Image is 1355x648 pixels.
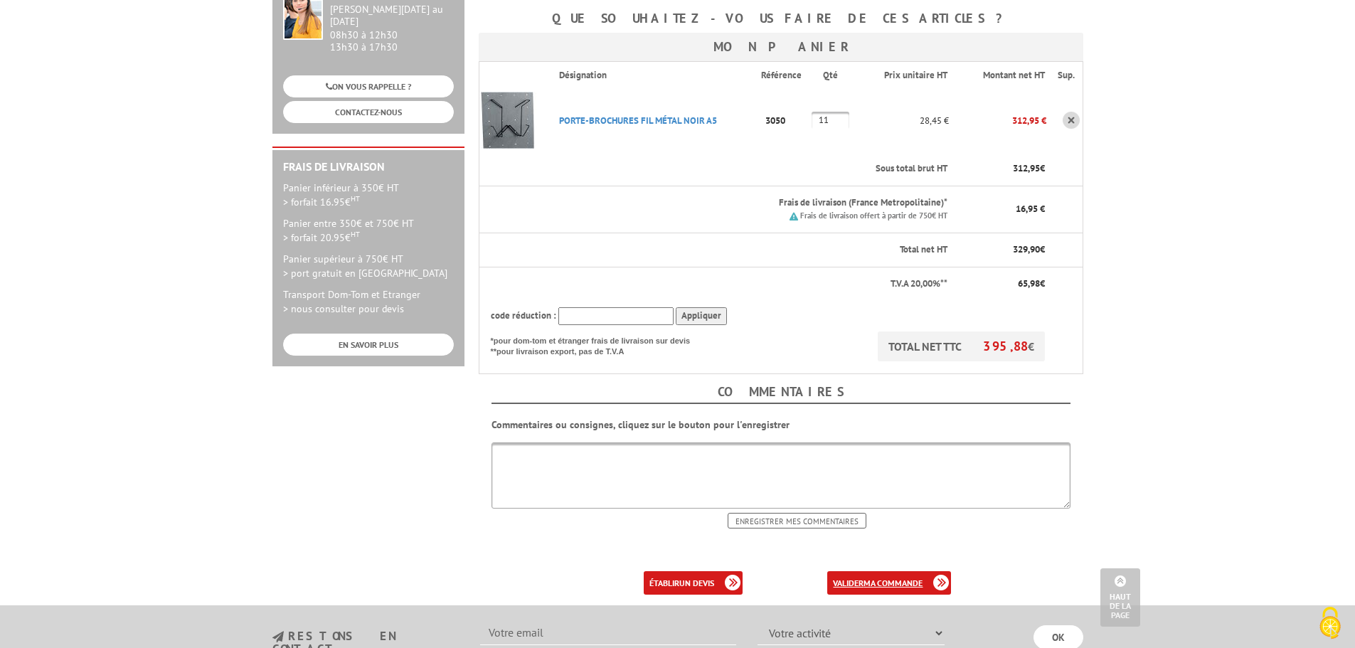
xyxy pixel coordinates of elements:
[283,252,454,280] p: Panier supérieur à 750€ HT
[283,181,454,209] p: Panier inférieur à 350€ HT
[960,277,1044,291] p: €
[857,108,949,133] p: 28,45 €
[960,243,1044,257] p: €
[679,578,714,588] b: un devis
[1100,568,1140,627] a: Haut de la page
[480,621,736,645] input: Votre email
[283,216,454,245] p: Panier entre 350€ et 750€ HT
[1018,277,1040,290] span: 65,98
[479,92,536,149] img: PORTE-BROCHURES FIL MéTAL NOIR A5
[1013,243,1040,255] span: 329,90
[1046,61,1083,88] th: Sup.
[864,578,923,588] b: ma commande
[283,196,360,208] span: > forfait 16.95€
[491,381,1070,404] h4: Commentaires
[283,267,447,280] span: > port gratuit en [GEOGRAPHIC_DATA]
[351,229,360,239] sup: HT
[491,243,948,257] p: Total net HT
[283,101,454,123] a: CONTACTEZ-NOUS
[800,211,947,221] small: Frais de livraison offert à partir de 750€ HT
[548,61,761,88] th: Désignation
[728,513,866,529] input: Enregistrer mes commentaires
[330,4,454,53] div: 08h30 à 12h30 13h30 à 17h30
[960,162,1044,176] p: €
[552,10,1009,26] b: Que souhaitez-vous faire de ces articles ?
[761,69,810,83] p: Référence
[812,61,857,88] th: Qté
[559,196,947,210] p: Frais de livraison (France Metropolitaine)*
[283,302,404,315] span: > nous consulter pour devis
[868,69,947,83] p: Prix unitaire HT
[351,193,360,203] sup: HT
[283,75,454,97] a: ON VOUS RAPPELLE ?
[1312,605,1348,641] img: Cookies (fenêtre modale)
[644,571,743,595] a: établirun devis
[827,571,951,595] a: validerma commande
[491,418,790,431] b: Commentaires ou consignes, cliquez sur le bouton pour l'enregistrer
[878,331,1045,361] p: TOTAL NET TTC €
[1305,600,1355,648] button: Cookies (fenêtre modale)
[790,212,798,221] img: picto.png
[283,334,454,356] a: EN SAVOIR PLUS
[676,307,727,325] input: Appliquer
[283,161,454,174] h2: Frais de Livraison
[1016,203,1045,215] span: 16,95 €
[491,331,704,358] p: *pour dom-tom et étranger frais de livraison sur devis **pour livraison export, pas de T.V.A
[283,287,454,316] p: Transport Dom-Tom et Etranger
[983,338,1028,354] span: 395,88
[491,309,556,322] span: code réduction :
[283,231,360,244] span: > forfait 20.95€
[479,33,1083,61] h3: Mon panier
[330,4,454,28] div: [PERSON_NAME][DATE] au [DATE]
[559,115,717,127] a: PORTE-BROCHURES FIL MéTAL NOIR A5
[949,108,1046,133] p: 312,95 €
[1013,162,1040,174] span: 312,95
[761,108,812,133] p: 3050
[491,277,948,291] p: T.V.A 20,00%**
[960,69,1044,83] p: Montant net HT
[272,631,284,643] img: newsletter.jpg
[548,152,949,186] th: Sous total brut HT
